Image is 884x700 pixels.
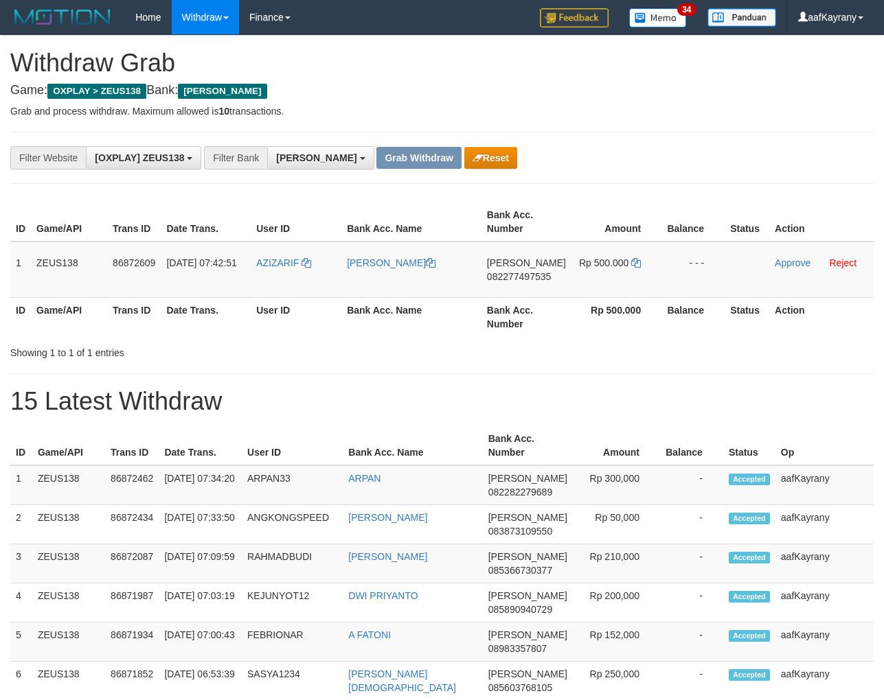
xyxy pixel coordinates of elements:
span: [PERSON_NAME] [488,473,567,484]
th: Action [769,297,874,336]
th: Bank Acc. Name [341,297,481,336]
td: - [660,505,723,544]
th: Date Trans. [161,297,251,336]
td: [DATE] 07:34:20 [159,465,242,505]
th: Status [725,297,769,336]
a: [PERSON_NAME][DEMOGRAPHIC_DATA] [348,668,456,693]
th: Op [775,426,874,465]
img: Feedback.jpg [540,8,609,27]
td: 5 [10,622,32,662]
span: [PERSON_NAME] [276,152,356,163]
th: User ID [242,426,343,465]
span: [PERSON_NAME] [178,84,267,99]
td: 86872462 [105,465,159,505]
td: 4 [10,583,32,622]
td: aafKayrany [775,622,874,662]
td: aafKayrany [775,583,874,622]
span: [PERSON_NAME] [488,668,567,679]
span: Copy 082277497535 to clipboard [487,271,551,282]
img: Button%20Memo.svg [629,8,687,27]
td: - [660,622,723,662]
th: ID [10,426,32,465]
td: - - - [661,242,725,298]
td: Rp 200,000 [573,583,660,622]
th: Bank Acc. Name [341,202,481,242]
span: Copy 085890940729 to clipboard [488,604,552,615]
span: AZIZARIF [256,257,299,268]
th: Amount [573,426,660,465]
div: Showing 1 to 1 of 1 entries [10,340,358,360]
td: 2 [10,505,32,544]
td: - [660,583,723,622]
div: Filter Website [10,146,86,170]
td: Rp 152,000 [573,622,660,662]
td: aafKayrany [775,544,874,583]
th: Game/API [32,426,105,465]
td: RAHMADBUDI [242,544,343,583]
span: Copy 082282279689 to clipboard [488,487,552,498]
a: [PERSON_NAME] [347,257,435,268]
th: Date Trans. [161,202,251,242]
td: ZEUS138 [31,242,107,298]
th: Trans ID [105,426,159,465]
span: Accepted [729,630,770,642]
div: Filter Bank [204,146,267,170]
th: Bank Acc. Name [343,426,482,465]
th: Balance [661,297,725,336]
th: Trans ID [107,297,161,336]
button: [OXPLAY] ZEUS138 [86,146,201,170]
span: Accepted [729,513,770,524]
th: Bank Acc. Number [481,202,571,242]
h1: Withdraw Grab [10,49,874,77]
td: 86872087 [105,544,159,583]
td: [DATE] 07:09:59 [159,544,242,583]
td: 86871934 [105,622,159,662]
th: Action [769,202,874,242]
img: panduan.png [707,8,776,27]
td: aafKayrany [775,465,874,505]
button: Grab Withdraw [376,147,461,169]
td: 3 [10,544,32,583]
th: ID [10,202,31,242]
a: A FATONI [348,629,391,640]
td: [DATE] 07:00:43 [159,622,242,662]
th: ID [10,297,31,336]
span: Copy 083873109550 to clipboard [488,526,552,537]
td: ZEUS138 [32,505,105,544]
a: AZIZARIF [256,257,311,268]
button: Reset [464,147,517,169]
td: ZEUS138 [32,583,105,622]
td: KEJUNYOT12 [242,583,343,622]
strong: 10 [218,106,229,117]
td: ANGKONGSPEED [242,505,343,544]
td: aafKayrany [775,505,874,544]
a: [PERSON_NAME] [348,512,427,523]
a: Copy 500000 to clipboard [631,257,641,268]
th: Status [723,426,775,465]
span: [PERSON_NAME] [488,551,567,562]
span: OXPLAY > ZEUS138 [47,84,146,99]
th: Bank Acc. Number [481,297,571,336]
h4: Game: Bank: [10,84,874,97]
span: Copy 085366730377 to clipboard [488,565,552,576]
th: Date Trans. [159,426,242,465]
td: ZEUS138 [32,465,105,505]
button: [PERSON_NAME] [267,146,374,170]
span: [PERSON_NAME] [488,590,567,601]
td: - [660,465,723,505]
td: ZEUS138 [32,544,105,583]
td: 1 [10,242,31,298]
h1: 15 Latest Withdraw [10,388,874,415]
a: ARPAN [348,473,381,484]
td: FEBRIONAR [242,622,343,662]
th: Bank Acc. Number [483,426,573,465]
td: Rp 50,000 [573,505,660,544]
span: [OXPLAY] ZEUS138 [95,152,184,163]
td: [DATE] 07:33:50 [159,505,242,544]
span: Copy 08983357807 to clipboard [488,643,547,654]
td: ARPAN33 [242,465,343,505]
a: Approve [775,257,811,268]
span: Copy 085603768105 to clipboard [488,682,552,693]
a: [PERSON_NAME] [348,551,427,562]
th: Rp 500.000 [571,297,661,336]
